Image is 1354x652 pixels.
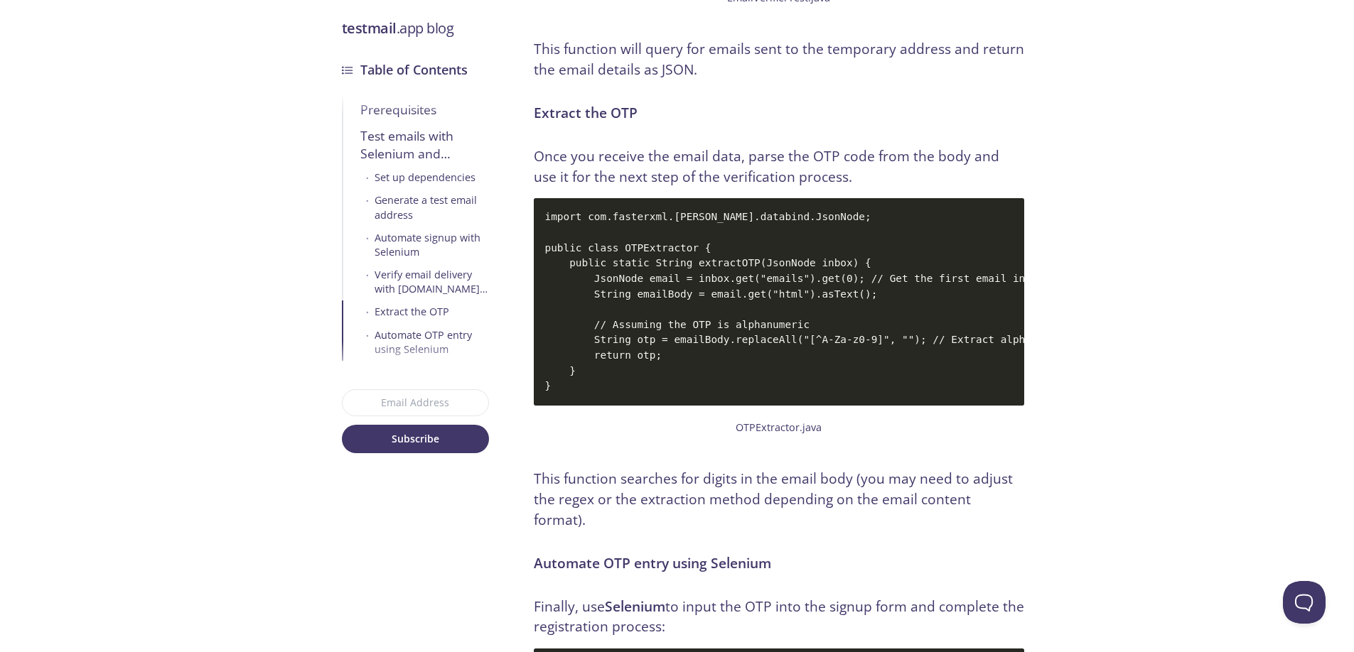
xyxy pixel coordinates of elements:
span: OTPExtractor.java [736,420,822,434]
span: • [366,305,369,319]
div: Set up dependencies [375,170,475,185]
p: This function searches for digits in the email body (you may need to adjust the regex or the extr... [534,469,1024,530]
p: This function will query for emails sent to the temporary address and return the email details as... [534,39,1024,80]
strong: Selenium [605,597,665,616]
div: Extract the OTP [375,305,449,319]
p: Once you receive the email data, parse the OTP code from the body and use it for the next step of... [534,146,1024,188]
span: • [366,327,369,356]
span: • [366,268,369,296]
div: Prerequisites [360,101,489,119]
span: • [366,170,369,185]
span: • [366,230,369,259]
p: Finally, use to input the OTP into the signup form and complete the registration process: [534,597,1024,638]
strong: testmail [342,18,397,38]
span: • [366,193,369,222]
h3: Table of Contents [360,60,468,80]
div: Generate a test email address [375,193,489,222]
code: import com.fasterxml.[PERSON_NAME].databind.JsonNode; public class OTPExtractor { public static S... [534,198,1024,405]
div: Automate OTP entry using Selenium [375,327,489,356]
input: Email Address [342,389,489,415]
iframe: Help Scout Beacon - Open [1283,581,1326,624]
h3: Automate OTP entry using Selenium [534,553,1024,574]
strong: Extract the OTP [534,103,638,122]
button: Subscribe [342,424,489,452]
div: Test emails with Selenium and [DOMAIN_NAME] [360,127,489,162]
div: Verify email delivery with [DOMAIN_NAME] API [375,268,489,296]
div: Automate signup with Selenium [375,230,489,259]
h3: .app blog [342,18,489,38]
